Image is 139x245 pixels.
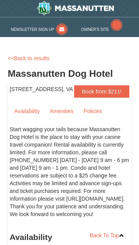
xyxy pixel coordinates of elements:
a: Availability [10,105,44,117]
a: Newsletter Sign Up [11,27,68,32]
img: Massanutten Resort Logo [37,1,114,15]
span: Owner's Site [81,27,109,32]
a: <<Back to results [8,55,49,61]
span: Newsletter Sign Up [11,27,54,32]
a: Massanutten Resort [12,1,139,15]
a: Back To Top [85,230,129,241]
h3: Massanutten Dog Hotel [8,66,131,81]
a: Policies [79,105,107,117]
div: Start wagging your tails because Massanutten Dog Hotel is the place to stay with your canine trav... [10,125,129,226]
h3: Availability [10,230,129,245]
a: Owner's Site [81,27,122,32]
a: Book from $211! [74,85,129,98]
a: Amenities [45,105,78,117]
